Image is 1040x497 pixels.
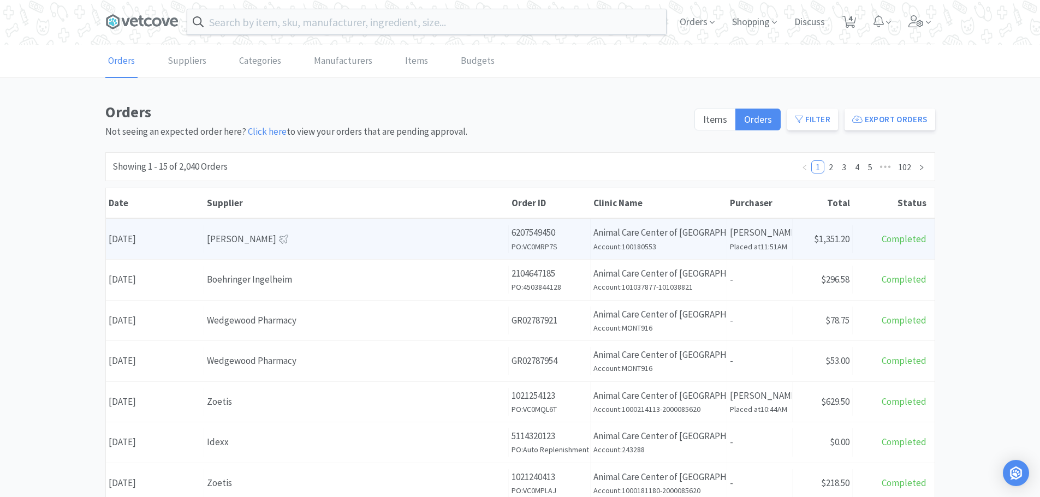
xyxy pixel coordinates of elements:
h6: Account: 243288 [593,444,724,456]
div: [DATE] [106,347,204,375]
span: Completed [882,477,926,489]
div: Not seeing an expected order here? to view your orders that are pending approval. [105,100,688,139]
span: $1,351.20 [814,233,849,245]
p: [PERSON_NAME] [730,225,789,240]
a: Orders [105,45,138,78]
p: 1021254123 [512,388,587,403]
a: Items [402,45,431,78]
div: [DATE] [106,469,204,497]
div: [DATE] [106,428,204,456]
div: Zoetis [207,394,506,409]
input: Search by item, sku, manufacturer, ingredient, size... [187,9,666,34]
i: icon: right [918,164,925,171]
p: GR02787954 [512,354,587,368]
h1: Orders [105,100,688,124]
p: - [730,354,789,368]
span: $53.00 [825,355,849,367]
i: icon: left [801,164,808,171]
span: $78.75 [825,314,849,326]
div: Order ID [512,197,588,209]
a: 4 [851,161,863,173]
a: Budgets [458,45,497,78]
div: Idexx [207,435,506,450]
div: Clinic Name [593,197,724,209]
div: Showing 1 - 15 of 2,040 Orders [112,159,228,174]
li: 1 [811,160,824,173]
a: Suppliers [165,45,209,78]
p: - [730,435,789,450]
h6: Placed at 11:51AM [730,241,789,253]
p: - [730,476,789,490]
li: 102 [894,160,915,173]
div: [DATE] [106,388,204,416]
a: 1 [812,161,824,173]
p: - [730,313,789,328]
p: - [730,272,789,287]
div: Date [109,197,201,209]
h6: Account: MONT916 [593,322,724,334]
span: ••• [877,160,894,173]
a: Discuss [790,17,829,27]
span: $0.00 [830,436,849,448]
p: [PERSON_NAME] [730,388,789,403]
a: 2 [825,161,837,173]
div: [PERSON_NAME] [207,232,506,247]
h6: PO: VC0MPLAJ [512,484,587,496]
button: Filter [787,109,838,130]
h6: Account: 101037877-101038821 [593,281,724,293]
div: Boehringer Ingelheim [207,272,506,287]
h6: PO: Auto Replenishment Order [512,444,587,456]
li: 5 [864,160,877,173]
p: Animal Care Center of [GEOGRAPHIC_DATA] [593,266,724,281]
span: Completed [882,436,926,448]
button: Export Orders [845,109,935,130]
a: Manufacturers [311,45,375,78]
h6: PO: VC0MQL6T [512,403,587,415]
h6: Account: 100180553 [593,241,724,253]
div: Supplier [207,197,506,209]
li: 2 [824,160,837,173]
h6: Account: 1000214113-2000085620 [593,403,724,415]
li: 3 [837,160,851,173]
span: Completed [882,233,926,245]
span: Completed [882,314,926,326]
span: $218.50 [821,477,849,489]
div: Wedgewood Pharmacy [207,354,506,368]
p: 1021240413 [512,470,587,484]
a: 3 [838,161,850,173]
span: Items [703,113,727,125]
div: Open Intercom Messenger [1003,460,1029,486]
p: Animal Care Center of [GEOGRAPHIC_DATA] [593,470,724,484]
span: $629.50 [821,396,849,408]
a: 5 [864,161,876,173]
a: Click here [248,125,287,137]
div: [DATE] [106,266,204,294]
a: Categories [236,45,284,78]
div: Wedgewood Pharmacy [207,313,506,328]
span: Completed [882,355,926,367]
h6: Account: MONT916 [593,362,724,374]
h6: PO: VC0MRP7S [512,241,587,253]
a: 4 [838,19,860,28]
p: Animal Care Center of [GEOGRAPHIC_DATA] [593,307,724,322]
div: [DATE] [106,225,204,253]
div: Purchaser [730,197,790,209]
div: Total [795,197,850,209]
h6: Placed at 10:44AM [730,403,789,415]
a: 102 [895,161,914,173]
span: Completed [882,273,926,285]
div: [DATE] [106,307,204,334]
span: Completed [882,396,926,408]
p: GR02787921 [512,313,587,328]
h6: Account: 1000181180-2000085620 [593,484,724,496]
p: Animal Care Center of [GEOGRAPHIC_DATA] [593,429,724,444]
p: 2104647185 [512,266,587,281]
div: Zoetis [207,476,506,490]
li: Next 5 Pages [877,160,894,173]
div: Status [855,197,926,209]
p: Animal Care Center of [GEOGRAPHIC_DATA] [593,348,724,362]
p: 5114320123 [512,429,587,444]
li: Next Page [915,160,928,173]
p: 6207549450 [512,225,587,240]
span: $296.58 [821,273,849,285]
